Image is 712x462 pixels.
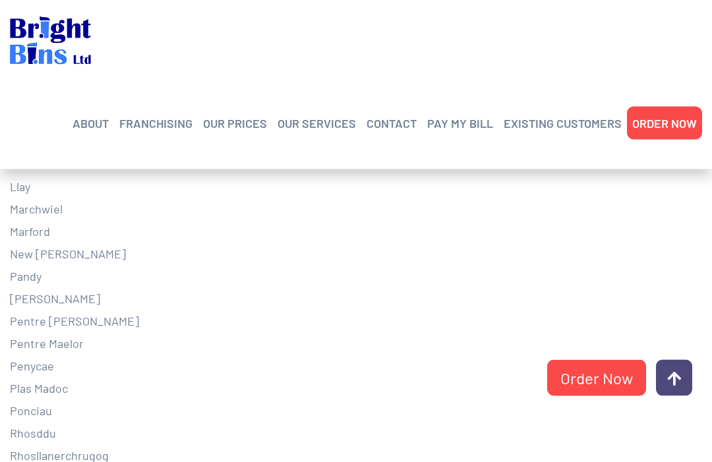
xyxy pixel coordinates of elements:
[10,400,702,422] li: Ponciau
[547,360,646,396] a: Order Now
[73,113,109,133] a: ABOUT
[203,113,267,133] a: OUR PRICES
[10,221,702,243] li: Marford
[10,176,702,198] li: Llay
[10,422,702,445] li: Rhosddu
[10,355,702,378] li: Penycae
[632,113,697,133] a: ORDER NOW
[427,113,493,133] a: PAY MY BILL
[10,266,702,288] li: Pandy
[10,378,702,400] li: Plas Madoc
[10,243,702,266] li: New [PERSON_NAME]
[10,288,702,310] li: [PERSON_NAME]
[504,113,622,133] a: EXISTING CUSTOMERS
[10,198,702,221] li: Marchwiel
[278,113,356,133] a: OUR SERVICES
[367,113,417,133] a: CONTACT
[10,333,702,355] li: Pentre Maelor
[119,113,193,133] a: FRANCHISING
[10,310,702,333] li: Pentre [PERSON_NAME]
